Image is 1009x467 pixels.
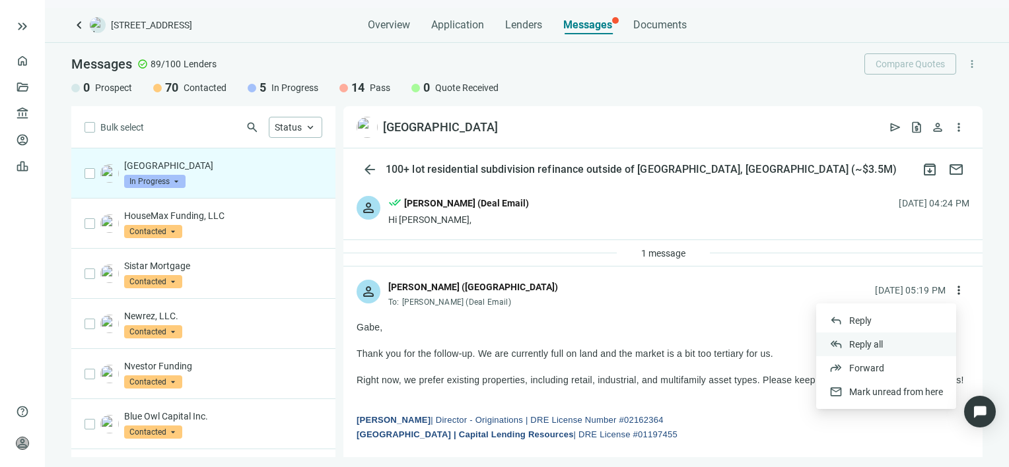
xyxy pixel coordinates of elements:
[829,385,843,398] span: mail
[124,410,322,423] p: Blue Owl Capital Inc.
[124,375,182,389] span: Contacted
[165,80,178,96] span: 70
[124,275,182,288] span: Contacted
[271,81,318,94] span: In Progress
[931,121,944,134] span: person
[124,359,322,373] p: Nvestor Funding
[849,315,872,326] span: Reply
[100,315,119,333] img: 15de6945-95c5-4f5c-ab7f-e01c3fe59597
[124,159,322,172] p: [GEOGRAPHIC_DATA]
[966,58,978,70] span: more_vert
[246,121,259,134] span: search
[15,18,30,34] button: keyboard_double_arrow_right
[137,59,148,69] span: check_circle
[357,117,378,138] img: 2d21a004-6642-43e7-89b3-e3405511601f
[368,18,410,32] span: Overview
[16,107,25,120] span: account_balance
[633,18,687,32] span: Documents
[83,80,90,96] span: 0
[100,415,119,433] img: e116c5f8-7e23-4bb8-b8cd-efccc61ac4e6
[124,425,182,439] span: Contacted
[370,81,390,94] span: Pass
[260,80,266,96] span: 5
[16,405,29,418] span: help
[388,213,529,226] div: Hi [PERSON_NAME],
[124,175,186,188] span: In Progress
[948,280,969,301] button: more_vert
[952,121,965,134] span: more_vert
[431,18,484,32] span: Application
[864,53,956,75] button: Compare Quotes
[100,214,119,233] img: 5322fdb0-fd91-4b09-8162-3e984863cc0b
[124,209,322,222] p: HouseMax Funding, LLC
[362,162,378,177] span: arrow_back
[885,117,906,138] button: send
[910,121,923,134] span: request_quote
[948,162,964,177] span: mail
[361,284,376,299] span: person
[383,163,899,176] div: 100+ lot residential subdivision refinance outside of [GEOGRAPHIC_DATA], [GEOGRAPHIC_DATA] (~$3.5M)
[829,338,843,351] span: reply_all
[304,121,316,133] span: keyboard_arrow_up
[404,196,529,210] div: [PERSON_NAME] (Deal Email)
[16,437,29,450] span: person
[151,57,181,71] span: 89/100
[899,196,969,210] div: [DATE] 04:24 PM
[922,162,938,177] span: archive
[849,339,883,350] span: Reply all
[184,57,217,71] span: Lenders
[630,243,697,264] button: 1 message
[184,81,226,94] span: Contacted
[388,196,401,213] span: done_all
[383,119,498,135] div: [GEOGRAPHIC_DATA]
[641,248,685,259] span: 1 message
[423,80,430,96] span: 0
[124,259,322,272] p: Sistar Mortgage
[505,18,542,32] span: Lenders
[961,53,983,75] button: more_vert
[124,309,322,323] p: Newrez, LLC.
[111,18,192,32] span: [STREET_ADDRESS]
[124,225,182,238] span: Contacted
[95,81,132,94] span: Prospect
[361,200,376,216] span: person
[906,117,927,138] button: request_quote
[943,156,969,183] button: mail
[948,117,969,138] button: more_vert
[351,80,365,96] span: 14
[275,122,302,133] span: Status
[927,117,948,138] button: person
[71,17,87,33] a: keyboard_arrow_left
[402,297,511,307] span: [PERSON_NAME] (Deal Email)
[388,297,558,307] div: To:
[71,56,132,72] span: Messages
[875,283,946,297] div: [DATE] 05:19 PM
[849,387,943,397] span: Mark unread from here
[100,120,144,135] span: Bulk select
[964,396,996,427] div: Open Intercom Messenger
[100,365,119,383] img: ba05a083-2f20-4ae7-87e2-61100b9595f7
[917,156,943,183] button: archive
[124,325,182,338] span: Contacted
[100,265,119,283] img: 478e7720-b809-4903-9b28-9b6428fc52e2
[849,363,884,373] span: Forward
[435,81,499,94] span: Quote Received
[563,18,612,31] span: Messages
[100,164,119,183] img: 2d21a004-6642-43e7-89b3-e3405511601f
[829,361,843,375] span: forward
[829,314,843,327] span: reply
[90,17,106,33] img: deal-logo
[889,121,902,134] span: send
[952,284,965,297] span: more_vert
[388,280,558,294] div: [PERSON_NAME] ([GEOGRAPHIC_DATA])
[357,156,383,183] button: arrow_back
